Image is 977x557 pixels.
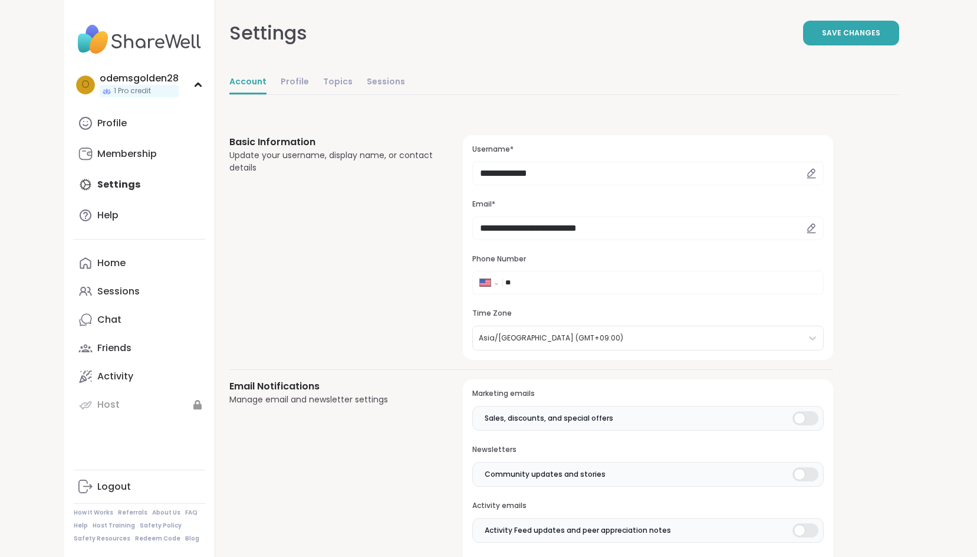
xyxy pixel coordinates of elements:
div: Logout [97,480,131,493]
h3: Email* [472,199,823,209]
a: Membership [74,140,205,168]
div: Host [97,398,120,411]
a: Topics [323,71,353,94]
a: FAQ [185,509,198,517]
h3: Basic Information [229,135,435,149]
div: Manage email and newsletter settings [229,394,435,406]
a: Redeem Code [135,535,180,543]
span: Save Changes [822,28,880,38]
div: Home [97,257,126,270]
div: Sessions [97,285,140,298]
a: Sessions [74,277,205,306]
h3: Email Notifications [229,379,435,394]
span: Sales, discounts, and special offers [485,413,613,424]
a: How It Works [74,509,113,517]
div: Settings [229,19,307,47]
a: Safety Resources [74,535,130,543]
div: Help [97,209,119,222]
a: Referrals [118,509,147,517]
a: Profile [74,109,205,137]
a: Help [74,201,205,230]
div: Chat [97,313,121,326]
a: About Us [152,509,180,517]
div: Friends [97,342,131,355]
a: Host [74,391,205,419]
h3: Marketing emails [472,389,823,399]
img: ShareWell Nav Logo [74,19,205,60]
button: Save Changes [803,21,899,45]
span: Community updates and stories [485,469,606,480]
a: Chat [74,306,205,334]
div: Update your username, display name, or contact details [229,149,435,174]
h3: Username* [472,145,823,155]
div: Profile [97,117,127,130]
a: Help [74,522,88,530]
div: odemsgolden28 [100,72,179,85]
a: Blog [185,535,199,543]
a: Host Training [93,522,135,530]
a: Activity [74,362,205,391]
h3: Phone Number [472,254,823,264]
a: Profile [281,71,309,94]
a: Logout [74,473,205,501]
h3: Time Zone [472,309,823,319]
div: Membership [97,148,157,160]
span: 1 Pro credit [114,86,151,96]
a: Account [229,71,267,94]
a: Safety Policy [140,522,182,530]
span: o [81,77,90,93]
h3: Newsletters [472,445,823,455]
div: Activity [97,370,133,383]
a: Friends [74,334,205,362]
a: Home [74,249,205,277]
h3: Activity emails [472,501,823,511]
a: Sessions [367,71,405,94]
span: Activity Feed updates and peer appreciation notes [485,525,671,536]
